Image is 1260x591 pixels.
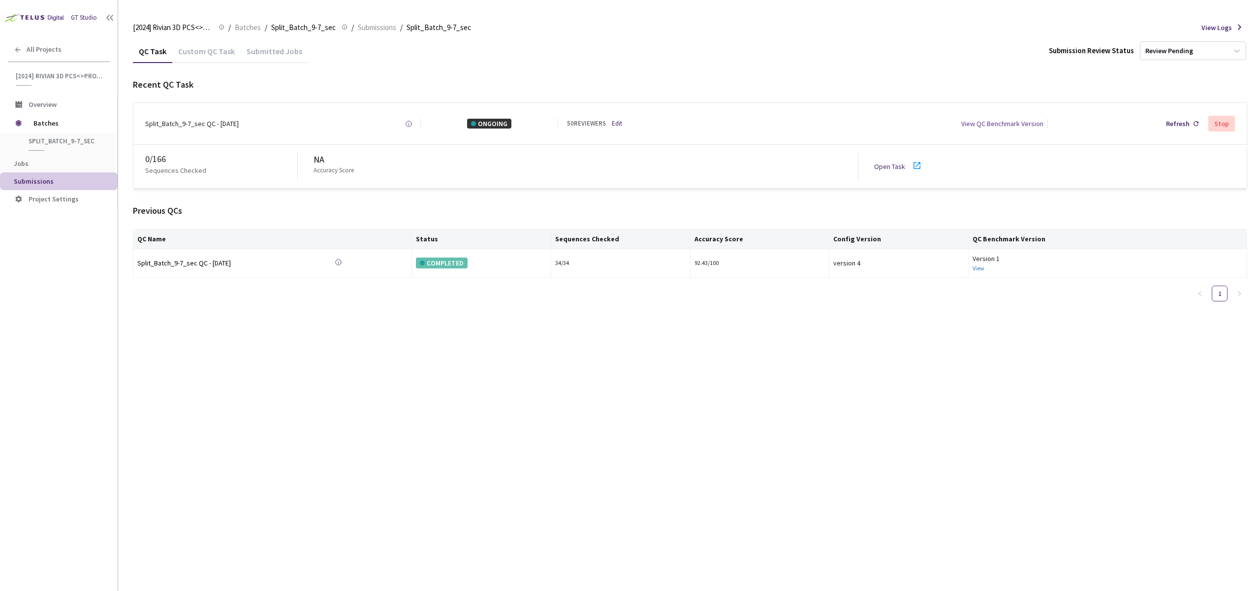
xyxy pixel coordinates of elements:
[555,259,686,268] div: 34 / 34
[145,119,239,129] div: Split_Batch_9-7_sec QC - [DATE]
[145,165,206,175] p: Sequences Checked
[29,195,79,203] span: Project Settings
[137,258,275,268] div: Split_Batch_9-7_sec QC - [DATE]
[416,258,468,268] div: COMPLETED
[961,119,1043,129] div: View QC Benchmark Version
[14,177,54,186] span: Submissions
[133,78,1247,91] div: Recent QC Task
[1192,286,1208,301] button: left
[265,22,267,33] li: /
[271,22,336,33] span: Split_Batch_9-7_sec
[133,46,172,63] div: QC Task
[1049,45,1134,56] div: Submission Review Status
[1145,46,1193,56] div: Review Pending
[314,153,858,166] div: NA
[551,230,691,249] th: Sequences Checked
[351,22,354,33] li: /
[145,153,297,165] div: 0 / 166
[241,46,308,63] div: Submitted Jobs
[314,166,354,175] p: Accuracy Score
[1231,286,1247,301] li: Next Page
[1212,286,1227,301] a: 1
[691,230,830,249] th: Accuracy Score
[412,230,551,249] th: Status
[27,45,62,54] span: All Projects
[467,119,511,129] div: ONGOING
[567,119,606,129] div: 50 REVIEWERS
[1201,23,1232,33] span: View Logs
[973,264,984,272] a: View
[228,22,231,33] li: /
[71,13,97,23] div: GT Studio
[400,22,403,33] li: /
[358,22,396,33] span: Submissions
[829,230,969,249] th: Config Version
[969,230,1247,249] th: QC Benchmark Version
[356,22,398,33] a: Submissions
[133,204,1247,217] div: Previous QCs
[233,22,263,33] a: Batches
[1236,291,1242,296] span: right
[16,72,104,80] span: [2024] Rivian 3D PCS<>Production
[1166,119,1190,129] div: Refresh
[235,22,261,33] span: Batches
[137,258,275,269] a: Split_Batch_9-7_sec QC - [DATE]
[694,259,825,268] div: 92.43/100
[1212,286,1228,301] li: 1
[29,100,57,109] span: Overview
[1214,120,1229,128] div: Stop
[133,22,213,33] span: [2024] Rivian 3D PCS<>Production
[874,162,905,171] a: Open Task
[133,230,412,249] th: QC Name
[973,253,1243,264] div: Version 1
[33,113,101,133] span: Batches
[833,258,964,268] div: version 4
[14,159,29,168] span: Jobs
[172,46,241,63] div: Custom QC Task
[1231,286,1247,301] button: right
[1192,286,1208,301] li: Previous Page
[612,119,622,129] a: Edit
[407,22,471,33] span: Split_Batch_9-7_sec
[1197,291,1203,296] span: left
[29,137,101,145] span: Split_Batch_9-7_sec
